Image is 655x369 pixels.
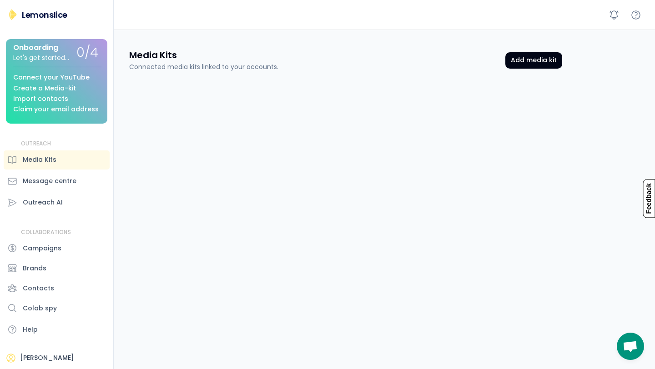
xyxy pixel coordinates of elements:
[23,155,56,165] div: Media Kits
[23,176,76,186] div: Message centre
[21,140,51,148] div: OUTREACH
[23,244,61,253] div: Campaigns
[20,354,74,363] div: [PERSON_NAME]
[13,85,76,92] div: Create a Media-kit
[23,264,46,273] div: Brands
[13,44,58,52] div: Onboarding
[13,74,90,81] div: Connect your YouTube
[13,55,69,61] div: Let's get started...
[76,46,98,60] div: 0/4
[23,284,54,293] div: Contacts
[22,9,67,20] div: Lemonslice
[129,62,278,72] div: Connected media kits linked to your accounts.
[23,304,57,313] div: Colab spy
[617,333,644,360] div: Open chat
[23,198,63,207] div: Outreach AI
[21,229,71,236] div: COLLABORATIONS
[129,49,177,61] h3: Media Kits
[7,9,18,20] img: Lemonslice
[13,106,99,113] div: Claim your email address
[505,52,562,69] button: Add media kit
[23,325,38,334] div: Help
[13,95,68,102] div: Import contacts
